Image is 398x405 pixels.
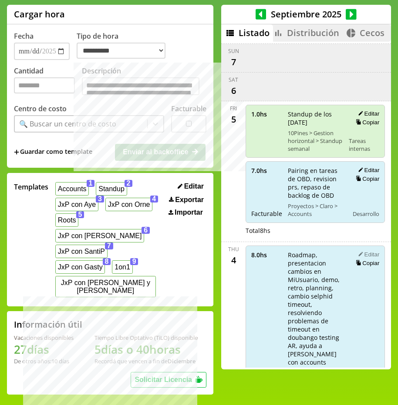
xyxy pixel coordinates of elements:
span: 6 [142,227,150,234]
div: Sun [228,47,239,55]
button: Editar [355,251,379,258]
div: Fri [230,105,237,112]
span: Solicitar Licencia [135,376,192,383]
div: 7 [226,55,240,69]
button: JxP con SantiP7 [55,245,108,258]
span: 8 [103,258,111,265]
button: JxP con [PERSON_NAME] y [PERSON_NAME] [55,276,156,297]
div: 5 [226,112,240,126]
div: De otros años: 10 días [14,357,74,365]
div: Sat [229,76,238,83]
h2: Información útil [14,319,82,330]
input: Cantidad [14,77,75,93]
span: Importar [175,209,203,216]
button: Solicitar Licencia [131,372,206,388]
h1: 5 días o 40 horas [94,342,198,357]
span: Standup de los [DATE] [288,110,343,126]
label: Descripción [82,66,206,98]
div: 4 [226,253,240,267]
span: +Guardar como template [14,147,92,157]
label: Cantidad [14,66,82,98]
label: Facturable [171,104,206,113]
button: Copiar [353,259,379,267]
button: Roots5 [55,213,78,227]
span: 1 [87,180,95,187]
div: scrollable content [221,42,391,368]
span: + [14,147,19,157]
span: 1.0 hs [251,110,282,118]
div: Thu [228,246,239,253]
select: Tipo de hora [77,43,165,59]
button: 1on19 [112,260,132,274]
span: Roadmap, presentacion cambios en MiUsuario, demo, retro, planning, cambio selphid timeout, resolv... [288,251,343,366]
span: Distribución [287,27,339,39]
span: 4 [150,196,159,202]
span: 5 [76,211,84,218]
span: Facturable [251,209,282,218]
span: 3 [96,196,104,202]
label: Fecha [14,31,34,41]
div: Vacaciones disponibles [14,334,74,342]
span: Septiembre 2025 [266,8,346,20]
button: Copiar [353,175,379,183]
span: Proyectos > Claro > Accounts [288,202,343,218]
button: Standup2 [96,182,127,196]
button: JxP con Orne4 [105,198,152,211]
span: 9 [130,258,138,265]
button: Editar [355,110,379,117]
span: Exportar [175,196,204,204]
span: Templates [14,182,48,192]
span: Editar [184,183,204,190]
button: Accounts1 [55,182,89,196]
div: Recordá que vencen a fin de [94,357,198,365]
span: 8.0 hs [251,251,282,259]
span: Pairing en tareas de OBD, revision prs, repaso de backlog de OBD [288,166,343,199]
button: Editar [355,166,379,174]
span: 7 [105,242,113,249]
span: 2 [125,180,133,187]
button: JxP con Gasty8 [55,260,105,274]
button: JxP con [PERSON_NAME]6 [55,229,144,242]
span: Cecos [360,27,385,39]
div: 🔍 Buscar un centro de costo [19,119,116,129]
div: 6 [226,83,240,97]
button: Exportar [166,196,206,204]
span: Listado [239,27,270,39]
span: 10Pines > Gestion horizontal > Standup semanal [288,129,343,153]
textarea: Descripción [82,77,199,96]
button: Copiar [353,119,379,126]
label: Centro de costo [14,104,67,113]
h1: 27 días [14,342,74,357]
div: Tiempo Libre Optativo (TiLO) disponible [94,334,198,342]
h1: Cargar hora [14,8,65,20]
span: 7.0 hs [251,166,282,175]
span: Desarrollo [353,210,379,218]
span: Tareas internas [349,137,379,153]
b: Diciembre [168,357,196,365]
button: JxP con Aye3 [55,198,98,211]
label: Tipo de hora [77,31,172,60]
button: Editar [175,182,206,191]
div: Total 8 hs [246,226,385,235]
